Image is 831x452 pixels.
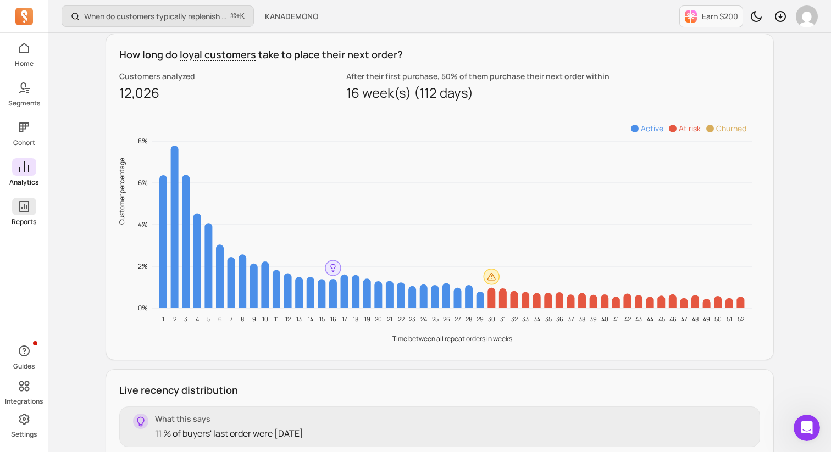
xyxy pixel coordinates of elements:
span: Active [641,123,663,133]
div: Which customers are most likely to buy again soon? [16,228,204,260]
p: Guides [13,362,35,371]
p: Customers analyzed [119,71,346,82]
tspan: 11 [274,314,279,322]
img: logo [22,21,40,38]
tspan: 48 [692,314,699,322]
tspan: 40 [601,314,608,322]
tspan: 3 [184,314,187,322]
tspan: 27 [455,314,461,322]
span: Messages [91,370,129,378]
tspan: 2% [138,261,148,271]
tspan: 33 [522,314,529,322]
div: How many customers are at risk of churning? [16,260,204,292]
tspan: 14 [308,314,313,322]
tspan: 6 [218,314,222,322]
div: Ask a question [23,138,184,150]
p: When do customers typically replenish a product? [84,11,226,22]
p: Hi Iwata 👋 [22,78,198,97]
tspan: 31 [500,314,506,322]
p: After their first purchase, 50% of them purchase their next order within [346,71,761,82]
div: Ask a questionAI Agent and team can help [11,129,209,171]
tspan: 51 [727,314,732,322]
div: How do I retain first-time buyers? [16,208,204,228]
p: Integrations [5,397,43,406]
tspan: 52 [738,314,744,322]
tspan: 32 [511,314,518,322]
button: Earn $200 [679,5,743,27]
tspan: 25 [432,314,439,322]
button: Help [147,343,220,387]
iframe: Intercom live chat [794,415,820,441]
tspan: 8% [138,136,148,146]
tspan: 50 [714,314,722,322]
div: AI Agent and team can help [23,150,184,161]
tspan: 6% [138,178,148,187]
tspan: 47 [681,314,688,322]
p: 11 % of buyers' last order were [DATE] [155,427,303,440]
p: 16 week(s) (112 days) [346,84,761,102]
span: At risk [679,123,701,133]
tspan: 37 [568,314,574,322]
tspan: 7 [230,314,233,322]
tspan: 0% [138,303,148,313]
tspan: 15 [319,314,325,322]
tspan: 26 [443,314,450,322]
button: When do customers typically replenish a product?⌘+K [62,5,254,27]
tspan: 5 [207,314,210,322]
tspan: 29 [477,314,484,322]
tspan: 42 [624,314,631,322]
tspan: Customer percentage [117,158,126,225]
tspan: 22 [398,314,405,322]
p: Cohort [13,138,35,147]
tspan: 18 [353,314,358,322]
p: Analytics [9,178,38,187]
tspan: 8 [241,314,244,322]
p: Reports [12,217,36,226]
tspan: 38 [579,314,585,322]
p: 12,026 [119,84,346,102]
button: Messages [73,343,146,387]
span: Home [24,370,49,378]
tspan: 49 [703,314,710,322]
h3: Live recency distribution [119,383,760,398]
tspan: 1 [162,314,164,322]
button: Guides [12,340,36,373]
tspan: 43 [635,314,642,322]
tspan: 17 [342,314,347,322]
tspan: 12 [285,314,291,322]
tspan: 19 [364,314,370,322]
tspan: 30 [488,314,495,322]
button: Toggle dark mode [745,5,767,27]
tspan: 23 [409,314,416,322]
div: What products should I recommend in my email campaigns? [23,296,184,319]
button: KANADEMONO [258,7,325,26]
tspan: 39 [590,314,597,322]
img: Profile image for morris [149,18,171,40]
div: Close [189,18,209,37]
tspan: Time between all repeat orders in weeks [392,334,512,343]
tspan: 46 [669,314,677,322]
span: Churned [716,123,746,133]
p: Segments [8,99,40,108]
tspan: 36 [556,314,563,322]
tspan: 2 [173,314,176,322]
tspan: 20 [375,314,382,322]
tspan: 24 [420,314,427,322]
span: + [231,10,245,22]
span: loyal customers [180,48,256,61]
tspan: 41 [613,314,619,322]
div: What products should I recommend in my email campaigns? [16,292,204,323]
p: What this says [155,414,303,425]
button: Search for help [16,181,204,203]
tspan: 34 [534,314,540,322]
div: Which customers are most likely to buy again soon? [23,232,184,255]
tspan: 10 [262,314,268,322]
tspan: 21 [387,314,392,322]
tspan: 13 [296,314,302,322]
tspan: 16 [330,314,336,322]
p: Earn $200 [702,11,738,22]
p: Home [15,59,34,68]
div: How do I retain first-time buyers? [23,212,184,224]
span: KANADEMONO [265,11,318,22]
tspan: 45 [658,314,665,322]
